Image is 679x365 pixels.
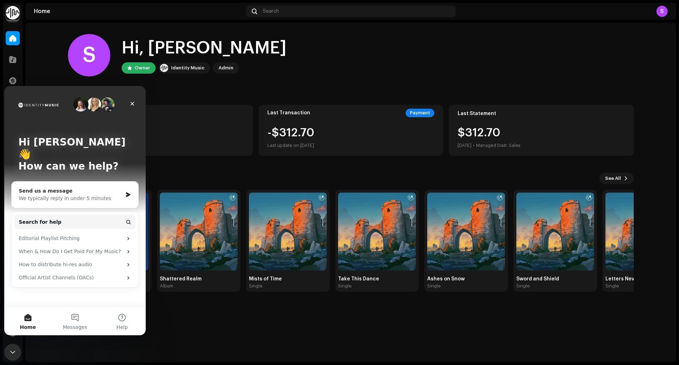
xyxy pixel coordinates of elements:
div: Managed Distr. Sales [476,141,521,150]
div: Last Statement [458,111,625,116]
div: Sword and Shield [516,276,594,282]
div: Mists of Time [249,276,327,282]
iframe: Intercom live chat [4,86,146,335]
div: Home [34,8,243,14]
button: See All [599,173,634,184]
div: Identity Music [171,64,204,72]
div: We typically reply in under 5 minutes [14,109,118,116]
re-o-card-value: Balance [68,105,253,156]
div: Single [338,283,352,289]
span: Messages [59,239,83,244]
img: 3acdfd2d-fecb-4aa6-9b3d-a936393b4e59 [427,193,505,270]
img: b98556a5-e97d-46e5-9537-8f34b8df0ef2 [516,193,594,270]
img: 5efa0077-bdb2-411c-bd4c-057d20515a67 [249,193,327,270]
div: [DATE] [458,141,471,150]
div: Official Artist Channels (OACs) [14,188,118,195]
div: Single [605,283,619,289]
span: Help [112,239,123,244]
div: Last update on [DATE] [267,141,314,150]
iframe: Intercom live chat [4,344,21,361]
div: When & How Do I Get Paid For My Music? [10,159,131,172]
div: Take This Dance [338,276,416,282]
img: 0f74c21f-6d1c-4dbc-9196-dbddad53419e [6,6,20,20]
img: 6074d032-3338-4860-8c63-f26b251548b4 [160,193,238,270]
div: S [656,6,668,17]
div: Owner [135,64,150,72]
div: • [473,141,475,150]
div: When & How Do I Get Paid For My Music? [14,162,118,169]
button: Search for help [10,129,131,143]
div: Shattered Realm [160,276,238,282]
span: See All [605,171,621,186]
span: Search for help [14,132,57,140]
div: Ashes on Snow [427,276,505,282]
div: Admin [219,64,233,72]
img: a9b541cb-9ccb-4356-820b-43a68dcbbe01 [338,193,416,270]
button: Help [94,221,141,249]
re-o-card-value: Last Statement [449,105,634,156]
div: Payment [406,109,434,117]
div: Last Transaction [267,110,310,116]
div: How to distribute hi-res audio [14,175,118,182]
div: Send us a messageWe typically reply in under 5 minutes [7,95,134,122]
span: Home [16,239,31,244]
div: Single [516,283,530,289]
div: Close [122,11,134,24]
img: 0f74c21f-6d1c-4dbc-9196-dbddad53419e [160,64,168,72]
div: Hi, [PERSON_NAME] [122,37,286,59]
div: S [68,34,110,76]
span: Search [263,8,279,14]
button: Messages [47,221,94,249]
div: How to distribute hi-res audio [10,172,131,185]
div: Send us a message [14,101,118,109]
div: Editorial Playlist Pitching [14,149,118,156]
div: Single [249,283,262,289]
div: Official Artist Channels (OACs) [10,185,131,198]
div: Last update on [DATE] [77,141,244,150]
div: Single [427,283,441,289]
div: Album [160,283,173,289]
div: Editorial Playlist Pitching [10,146,131,159]
div: Balance [77,111,244,116]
